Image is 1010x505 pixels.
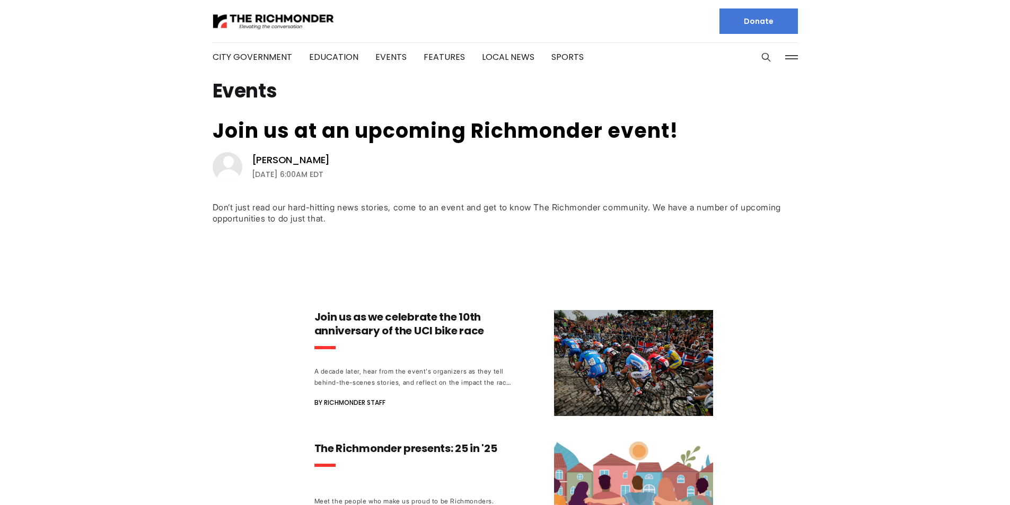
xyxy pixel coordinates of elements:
div: Don’t just read our hard-hitting news stories, come to an event and get to know The Richmonder co... [213,202,798,224]
h3: The Richmonder presents: 25 in '25 [314,441,512,455]
a: City Government [213,51,292,63]
button: Search this site [758,49,774,65]
h3: Join us as we celebrate the 10th anniversary of the UCI bike race [314,310,512,338]
img: Join us as we celebrate the 10th anniversary of the UCI bike race [554,310,713,416]
a: [PERSON_NAME] [252,154,330,166]
a: Education [309,51,358,63]
span: By Richmonder Staff [314,396,385,409]
a: Donate [719,8,798,34]
div: A decade later, hear from the event's organizers as they tell behind-the-scenes stories, and refl... [314,366,512,388]
h1: Events [213,83,798,100]
a: Join us at an upcoming Richmonder event! [213,117,679,145]
a: Features [424,51,465,63]
a: Events [375,51,407,63]
img: The Richmonder [213,12,335,31]
a: Sports [551,51,584,63]
iframe: portal-trigger [920,453,1010,505]
a: Join us as we celebrate the 10th anniversary of the UCI bike race A decade later, hear from the e... [314,310,713,416]
time: [DATE] 6:00AM EDT [252,168,323,181]
a: Local News [482,51,534,63]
